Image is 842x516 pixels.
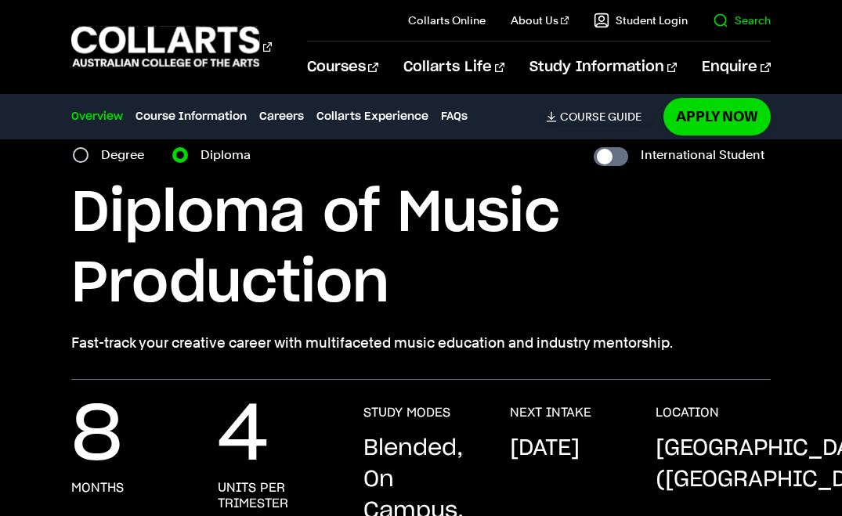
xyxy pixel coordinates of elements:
[71,332,770,354] p: Fast-track your creative career with multifaceted music education and industry mentorship.
[713,13,771,28] a: Search
[408,13,486,28] a: Collarts Online
[363,405,450,420] h3: STUDY MODES
[218,480,332,511] h3: units per trimester
[403,41,504,93] a: Collarts Life
[71,179,770,319] h1: Diploma of Music Production
[259,108,304,125] a: Careers
[307,41,378,93] a: Courses
[71,480,124,496] h3: months
[663,98,771,135] a: Apply Now
[656,405,719,420] h3: LOCATION
[441,108,468,125] a: FAQs
[546,110,654,124] a: Course Guide
[594,13,688,28] a: Student Login
[71,24,268,69] div: Go to homepage
[702,41,770,93] a: Enquire
[201,144,260,166] label: Diploma
[316,108,428,125] a: Collarts Experience
[511,13,569,28] a: About Us
[510,433,580,464] p: [DATE]
[529,41,677,93] a: Study Information
[510,405,591,420] h3: NEXT INTAKE
[101,144,154,166] label: Degree
[218,405,269,467] p: 4
[71,405,122,467] p: 8
[71,108,123,125] a: Overview
[136,108,247,125] a: Course Information
[641,144,764,166] label: International Student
